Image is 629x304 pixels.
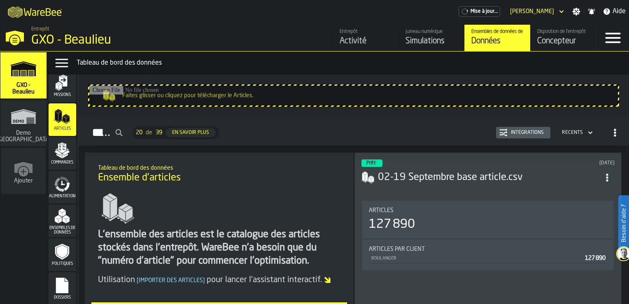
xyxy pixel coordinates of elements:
span: Entrepôt [31,26,49,32]
div: ButtonLoadMore-En savoir plus-Prévenir-Première-Dernière [129,126,222,139]
label: button-toggle-Aide [599,7,629,16]
div: title-Ensemble d'articles [91,159,347,189]
div: Activité [340,35,392,47]
div: Concepteur [537,35,589,47]
input: Faites glisser ou cliquez pour télécharger le Articles. [89,86,618,105]
a: link-to-/wh/new [1,148,46,196]
div: 127 890 [369,217,415,232]
span: Importer des articles [135,278,207,283]
button: button-En savoir plus [165,128,216,137]
span: Ensembles de données [49,226,76,235]
div: stat-Articles par client [362,239,614,270]
span: de [146,129,152,136]
li: menu Articles [49,103,76,136]
span: Articles [369,207,394,214]
a: link-to-/wh/i/879171bb-fb62-45b6-858d-60381ae340f0/simulations [0,52,47,100]
a: link-to-/wh/i/879171bb-fb62-45b6-858d-60381ae340f0/feed/ [333,25,398,51]
div: Intégrations [508,130,547,136]
a: link-to-/wh/i/16932755-72b9-4ea4-9c69-3f1f3a500823/simulations [0,100,47,148]
div: Simulations [405,35,458,47]
span: Missions [49,93,76,97]
div: Jumeau numérique [405,29,458,35]
span: Aide [613,7,626,16]
li: menu Ensembles de données [49,205,76,238]
div: Title [369,207,607,214]
span: Articles par client [369,246,425,253]
div: Tableau de bord des données [77,58,626,68]
div: stat-Articles [362,201,614,239]
div: Disposition de l'entrepôt [537,29,589,35]
label: button-toggle-Menu Données [50,55,73,71]
a: link-to-/wh/i/879171bb-fb62-45b6-858d-60381ae340f0/data [464,25,530,51]
span: Ajouter [14,178,33,184]
span: Alimentation [49,194,76,199]
span: Politiques [49,262,76,266]
span: 127 890 [585,255,606,261]
h2: Sub Title [98,163,340,171]
div: DropdownMenuValue-4 [562,130,583,136]
li: menu Missions [49,70,76,103]
button: button-Intégrations [496,127,550,138]
a: link-to-/wh/i/879171bb-fb62-45b6-858d-60381ae340f0/designer [530,25,596,51]
span: Commandes [49,160,76,165]
div: Entrepôt [340,29,392,35]
div: L'ensemble des articles est le catalogue des articles stockés dans l'entrepôt. WareBee n'a besoin... [98,228,340,268]
div: Abonnement au menu [459,6,500,17]
div: Ensembles de données de l'entrepôt [471,29,524,35]
span: Mise à jour... [471,9,498,14]
div: Title [369,246,607,253]
span: Dossiers [49,295,76,300]
span: Ensemble d'articles [98,171,181,185]
div: DropdownMenuValue-Jérémy Daimez [510,8,554,15]
li: menu Commandes [49,137,76,170]
div: DropdownMenuValue-Jérémy Daimez [507,7,566,16]
div: Données [471,35,524,47]
div: StatList-item-BOULANGER [369,253,607,264]
span: Prêt [366,161,376,166]
span: Articles [49,126,76,131]
label: button-toggle-Menu [596,25,629,51]
span: ] [203,278,205,283]
div: Updated: 19/09/2025 11:23:27 Created: 19/09/2025 11:21:26 [499,160,615,166]
span: GXO - Beaulieu [4,82,43,95]
div: Utilisation pour lancer l'assistant interactif. [98,274,340,286]
div: GXO - Beaulieu [31,33,254,48]
label: button-toggle-Notifications [584,7,599,16]
span: [ [137,278,139,283]
div: En savoir plus [169,130,212,136]
label: button-toggle-Paramètres [569,7,584,16]
li: menu Alimentation [49,171,76,204]
div: DropdownMenuValue-4 [559,128,594,138]
h2: button-Articles [78,117,629,146]
span: 20 [136,129,142,136]
div: BOULANGER [370,256,582,261]
a: link-to-/wh/i/879171bb-fb62-45b6-858d-60381ae340f0/settings/billing [459,6,500,17]
li: menu Politiques [49,239,76,271]
h3: 02-19 Septembre base article.csv [378,171,600,184]
span: 39 [156,129,162,136]
div: status-3 2 [361,159,382,167]
a: link-to-/wh/i/879171bb-fb62-45b6-858d-60381ae340f0/simulations [398,25,464,51]
label: Besoin d'aide ? [619,196,628,250]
